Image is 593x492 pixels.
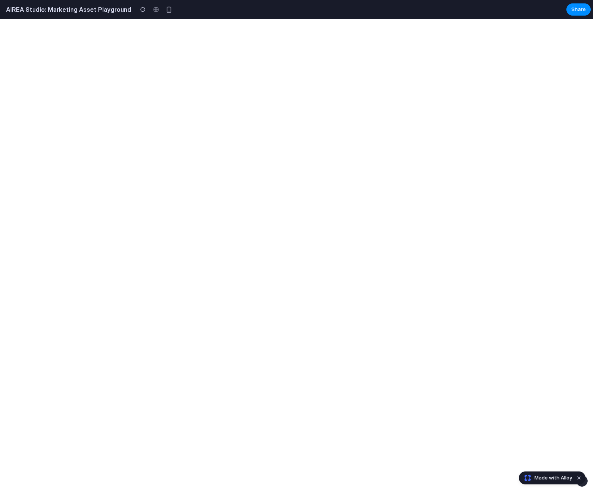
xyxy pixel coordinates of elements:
[3,5,131,14] h2: AIREA Studio: Marketing Asset Playground
[571,6,586,13] span: Share
[574,473,583,482] button: Dismiss watermark
[566,3,591,16] button: Share
[534,474,572,482] span: Made with Alloy
[519,474,573,482] a: Made with Alloy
